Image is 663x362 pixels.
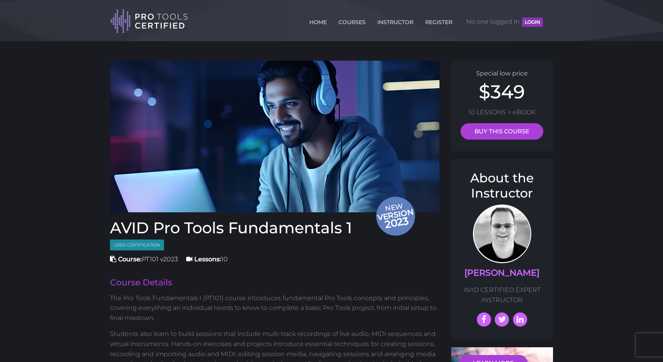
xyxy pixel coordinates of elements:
span: 2023 [377,213,417,232]
strong: Course: [118,255,142,263]
h3: About the Instructor [459,171,546,201]
p: 10 LESSONS + eBOOK [459,107,546,117]
a: HOME [307,14,329,27]
button: LOGIN [522,17,543,27]
strong: Lessons: [194,255,221,263]
span: New [376,201,417,232]
span: version [376,209,415,220]
p: The Pro Tools Fundamentals I (PT101) course introduces fundamental Pro Tools concepts and princip... [110,293,440,323]
span: User Certification [110,240,164,251]
h1: AVID Pro Tools Fundamentals 1 [110,220,440,236]
p: AVID CERTIFIED EXPERT INSTRUCTOR [459,285,546,305]
span: PT101 v2023 [110,255,178,263]
img: AVID Expert Instructor, Professor Scott Beckett profile photo [473,205,531,263]
a: REGISTER [423,14,454,27]
h2: $349 [459,82,546,101]
img: Pro tools certified Fundamentals 1 Course cover [110,61,440,212]
a: [PERSON_NAME] [464,268,539,278]
span: 10 [186,255,228,263]
span: No one logged in [466,10,543,33]
span: Special low price [476,70,528,77]
a: Newversion 2023 [110,61,440,212]
a: COURSES [337,14,368,27]
a: BUY THIS COURSE [461,123,543,140]
h2: Course Details [110,278,440,287]
a: INSTRUCTOR [375,14,415,27]
img: Pro Tools Certified Logo [110,9,188,34]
